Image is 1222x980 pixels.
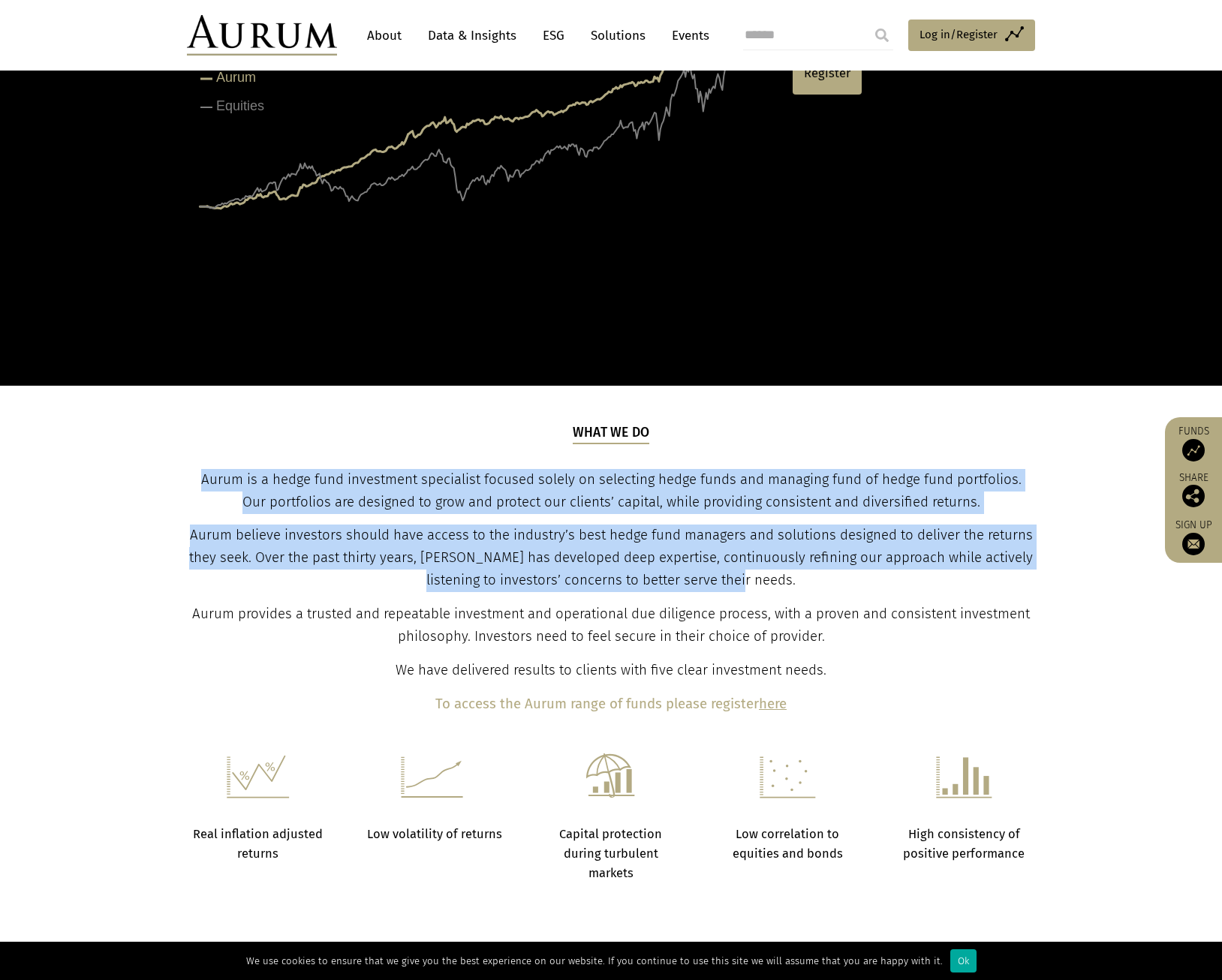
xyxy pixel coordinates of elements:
[908,20,1035,51] a: Log in/Register
[920,26,998,44] span: Log in/Register
[216,98,264,113] tspan: Equities
[559,827,662,881] strong: Capital protection during turbulent markets
[1182,439,1205,461] img: Access Funds
[189,527,1033,588] span: Aurum believe investors should have access to the industry’s best hedge fund managers and solutio...
[733,827,843,861] strong: Low correlation to equities and bonds
[903,827,1025,861] strong: High consistency of positive performance
[420,22,524,50] a: Data & Insights
[1172,425,1214,461] a: Funds
[367,827,502,841] strong: Low volatility of returns
[793,53,862,95] a: Register
[1172,519,1214,555] a: Sign up
[360,22,409,50] a: About
[759,696,787,712] a: here
[950,949,977,972] div: Ok
[867,20,897,50] input: Submit
[1182,533,1205,555] img: Sign up to our newsletter
[187,15,337,56] img: Aurum
[1182,485,1205,507] img: Share this post
[573,423,650,444] h5: What we do
[435,696,759,712] b: To access the Aurum range of funds please register
[1172,473,1214,507] div: Share
[201,471,1022,510] span: Aurum is a hedge fund investment specialist focused solely on selecting hedge funds and managing ...
[664,22,709,50] a: Events
[192,606,1030,645] span: Aurum provides a trusted and repeatable investment and operational due diligence process, with a ...
[193,827,323,861] strong: Real inflation adjusted returns
[583,22,653,50] a: Solutions
[216,70,256,85] tspan: Aurum
[396,662,826,678] span: We have delivered results to clients with five clear investment needs.
[535,22,572,50] a: ESG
